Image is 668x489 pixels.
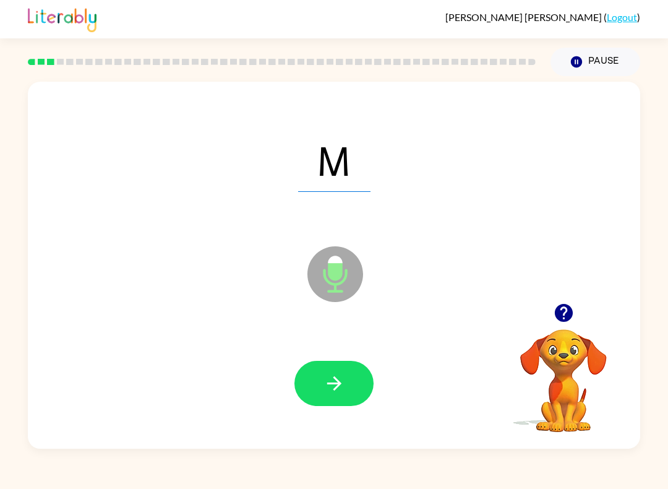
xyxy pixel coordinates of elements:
[28,5,96,32] img: Literably
[607,11,637,23] a: Logout
[550,48,640,76] button: Pause
[445,11,640,23] div: ( )
[445,11,604,23] span: [PERSON_NAME] [PERSON_NAME]
[298,128,370,192] span: M
[502,310,625,434] video: Your browser must support playing .mp4 files to use Literably. Please try using another browser.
